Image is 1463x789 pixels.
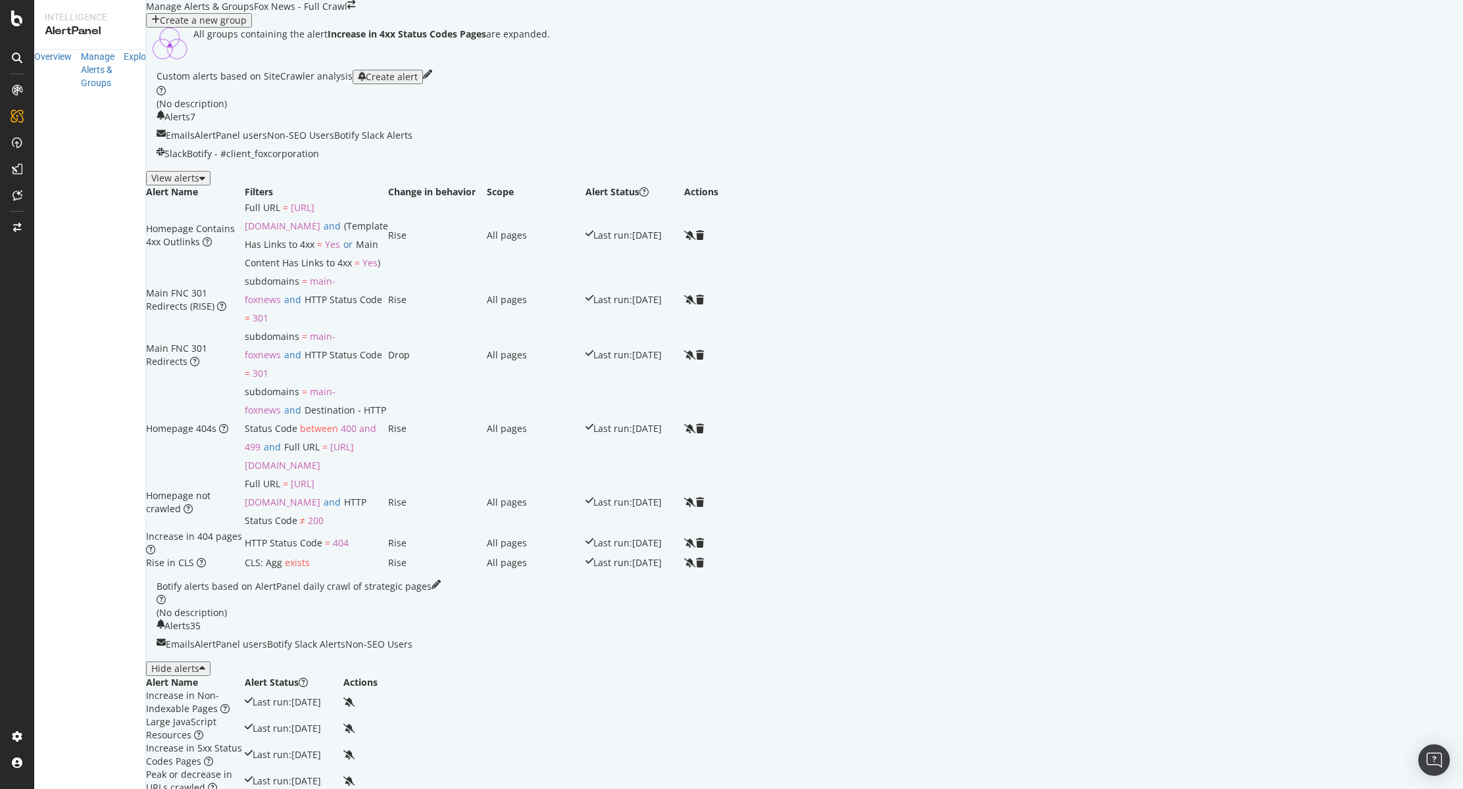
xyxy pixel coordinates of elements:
[157,110,190,124] div: Alerts
[45,24,135,39] div: AlertPanel
[245,275,335,306] span: main-foxnews
[684,295,696,304] div: bell-slash
[253,775,321,788] div: Last run: [DATE]
[593,537,662,550] div: Last run: [DATE]
[146,222,245,249] div: Homepage Contains 4xx Outlinks
[253,748,321,761] div: Last run: [DATE]
[146,715,245,742] div: Large JavaScript Resources
[317,238,322,251] span: =
[302,330,307,343] span: =
[432,580,441,589] div: pencil
[305,293,382,306] span: HTTP Status Code
[245,367,250,379] span: =
[245,201,280,214] span: Full URL
[245,404,386,435] span: Destination - HTTP Status Code
[187,147,319,160] span: Botify - #client_foxcorporation
[124,50,157,63] a: Explorer
[160,15,247,26] div: Create a new group
[684,424,696,433] div: bell-slash
[157,606,772,619] div: (No description)
[253,696,321,709] div: Last run: [DATE]
[696,295,704,304] div: trash
[146,676,245,689] th: Alert Name
[388,537,487,550] div: Rise
[245,385,335,416] span: main-foxnews
[253,722,321,735] div: Last run: [DATE]
[245,556,282,569] span: CLS: Agg
[343,724,355,733] div: bell-slash
[245,676,343,689] th: Alert Status
[325,238,340,251] span: Yes
[487,185,585,199] th: Scope
[285,556,310,569] span: exists
[253,312,268,324] span: 301
[146,171,211,185] button: View alerts
[684,498,696,507] div: bell-slash
[388,496,487,509] div: Rise
[388,556,487,569] div: Rise
[593,422,662,435] div: Last run: [DATE]
[487,556,585,569] div: All pages
[343,238,353,251] span: or
[593,496,662,509] div: Last run: [DATE]
[300,422,338,435] span: between
[284,348,301,361] span: and
[151,173,205,183] div: View alerts
[283,201,288,214] span: =
[684,538,696,548] div: bell-slash
[245,477,320,508] span: [URL][DOMAIN_NAME]
[343,777,355,786] div: bell-slash
[267,129,334,141] span: Non-SEO Users
[300,514,305,527] span: ≠
[245,220,388,251] span: Template Has Links to 4xx
[585,185,684,199] th: Alert Status
[388,185,487,199] th: Change in behavior
[334,129,412,142] div: neutral label
[343,676,442,689] th: Actions
[245,238,378,269] span: Main Content Has Links to 4xx
[322,441,328,453] span: =
[146,556,245,569] div: Rise in CLS
[157,580,432,592] span: Botify alerts based on AlertPanel daily crawl of strategic pages
[190,619,201,633] div: neutral label
[696,538,704,548] div: trash
[245,441,354,471] span: [URL][DOMAIN_NAME]
[684,185,783,199] th: Actions
[34,50,72,63] a: Overview
[487,293,585,306] div: All pages
[146,185,245,199] th: Alert Name
[388,229,487,242] div: Rise
[157,619,190,633] div: Alerts
[684,350,696,360] div: bell-slash
[343,698,355,707] div: bell-slash
[245,537,322,549] span: HTTP Status Code
[487,348,585,362] div: All pages
[81,50,114,89] a: Manage Alerts & Groups
[1418,744,1450,776] div: Open Intercom Messenger
[157,147,187,160] div: Slack
[195,129,267,142] div: neutral label
[388,293,487,306] div: Rise
[343,750,355,759] div: bell-slash
[362,256,378,269] span: Yes
[245,312,250,324] span: =
[366,72,418,82] div: Create alert
[345,638,412,651] div: neutral label
[157,70,353,82] span: Custom alerts based on SiteCrawler analysis
[325,537,330,549] span: =
[157,97,772,110] div: (No description)
[696,350,704,360] div: trash
[245,201,320,232] span: [URL][DOMAIN_NAME]
[245,496,366,527] span: HTTP Status Code
[487,422,585,435] div: All pages
[333,537,349,549] span: 404
[423,70,432,79] div: pencil
[284,404,301,416] span: and
[146,742,245,768] div: Increase in 5xx Status Codes Pages
[302,275,307,287] span: =
[324,496,341,508] span: and
[245,330,299,343] span: subdomains
[193,28,550,41] div: All groups containing the alert are expanded.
